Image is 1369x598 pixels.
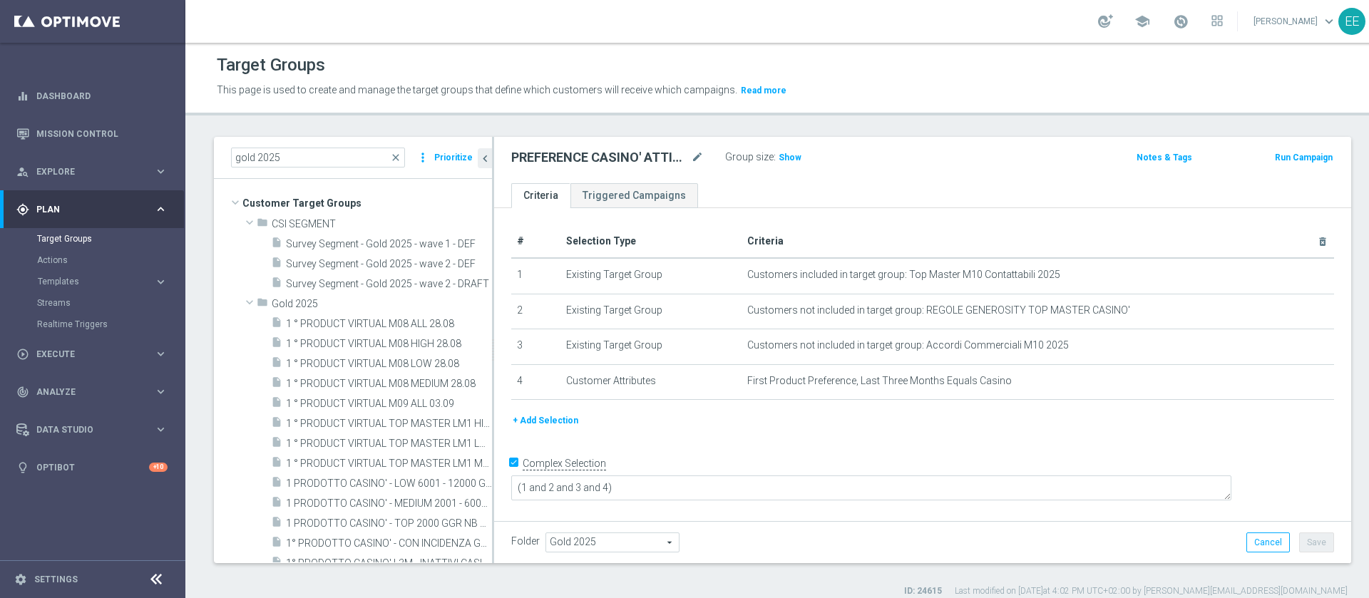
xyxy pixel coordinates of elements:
[37,254,148,266] a: Actions
[271,536,282,552] i: insert_drive_file
[16,203,154,216] div: Plan
[1321,14,1337,29] span: keyboard_arrow_down
[16,203,29,216] i: gps_fixed
[523,457,606,470] label: Complex Selection
[271,376,282,393] i: insert_drive_file
[271,556,282,572] i: insert_drive_file
[37,297,148,309] a: Streams
[1273,150,1334,165] button: Run Campaign
[271,496,282,512] i: insert_drive_file
[511,294,560,329] td: 2
[38,277,140,286] span: Templates
[570,183,698,208] a: Triggered Campaigns
[560,258,742,294] td: Existing Target Group
[37,228,184,249] div: Target Groups
[511,149,688,166] h2: PREFERENCE CASINO' ATTIVI SLOT M10 WAGER 100€ E GGR COMPRESO 0€ e 300€ (ESCLUDERE DA TUTTE LE PRO...
[36,388,154,396] span: Analyze
[16,386,29,398] i: track_changes
[286,537,492,550] span: 1&#xB0; PRODOTTO CASINO&#x27; - CON INCIDENZA GGR SPORT &lt; 10% (TUTTO L3M) 08.07
[217,84,737,96] span: This page is used to create and manage the target groups that define which customers will receive...
[271,476,282,493] i: insert_drive_file
[286,517,492,530] span: 1 PRODOTTO CASINO&#x27; - TOP 2000 GGR NB M06 02.07
[16,165,154,178] div: Explore
[16,424,168,435] button: Data Studio keyboard_arrow_right
[16,204,168,215] div: gps_fixed Plan keyboard_arrow_right
[272,298,492,310] span: Gold 2025
[16,166,168,177] button: person_search Explore keyboard_arrow_right
[154,202,168,216] i: keyboard_arrow_right
[286,258,492,270] span: Survey Segment - Gold 2025 - wave 2 - DEF
[37,249,184,271] div: Actions
[271,336,282,353] i: insert_drive_file
[16,165,29,178] i: person_search
[747,375,1012,387] span: First Product Preference, Last Three Months Equals Casino
[560,329,742,365] td: Existing Target Group
[149,463,168,472] div: +10
[747,235,784,247] span: Criteria
[390,152,401,163] span: close
[154,275,168,289] i: keyboard_arrow_right
[271,316,282,333] i: insert_drive_file
[36,205,154,214] span: Plan
[36,115,168,153] a: Mission Control
[286,557,492,569] span: 1&#xB0; PRODOTTO CASINO&#x27; L3M - INATTIVI CASINO&#x27; M07 - CONTATTABILI E NON 15.07
[16,349,168,360] button: play_circle_outline Execute keyboard_arrow_right
[271,356,282,373] i: insert_drive_file
[286,498,492,510] span: 1 PRODOTTO CASINO&#x27; - MEDIUM 2001 - 6000 GGR NB M06 02.07
[16,448,168,486] div: Optibot
[511,258,560,294] td: 1
[774,151,776,163] label: :
[16,91,168,102] button: equalizer Dashboard
[217,55,325,76] h1: Target Groups
[271,436,282,453] i: insert_drive_file
[37,319,148,330] a: Realtime Triggers
[286,238,492,250] span: Survey Segment - Gold 2025 - wave 1 - DEF
[154,385,168,398] i: keyboard_arrow_right
[36,77,168,115] a: Dashboard
[511,535,540,547] label: Folder
[37,271,184,292] div: Templates
[511,329,560,365] td: 3
[16,462,168,473] button: lightbulb Optibot +10
[691,149,704,166] i: mode_edit
[725,151,774,163] label: Group size
[154,165,168,178] i: keyboard_arrow_right
[478,148,492,168] button: chevron_left
[1135,150,1194,165] button: Notes & Tags
[242,193,492,213] span: Customer Target Groups
[16,386,168,398] button: track_changes Analyze keyboard_arrow_right
[511,413,580,428] button: + Add Selection
[272,218,492,230] span: CSI SEGMENT
[478,152,492,165] i: chevron_left
[416,148,430,167] i: more_vert
[36,426,154,434] span: Data Studio
[16,115,168,153] div: Mission Control
[1338,8,1365,35] div: EE
[16,423,154,436] div: Data Studio
[286,318,492,330] span: 1 &#xB0; PRODUCT VIRTUAL M08 ALL 28.08
[16,348,29,361] i: play_circle_outline
[38,277,154,286] div: Templates
[16,128,168,140] button: Mission Control
[257,297,268,313] i: folder
[271,456,282,473] i: insert_drive_file
[560,225,742,258] th: Selection Type
[271,516,282,532] i: insert_drive_file
[154,423,168,436] i: keyboard_arrow_right
[560,364,742,400] td: Customer Attributes
[286,278,492,290] span: Survey Segment - Gold 2025 - wave 2 - DRAFT
[1252,11,1338,32] a: [PERSON_NAME]keyboard_arrow_down
[747,269,1060,281] span: Customers included in target group: Top Master M10 Contattabili 2025
[286,398,492,410] span: 1 &#xB0; PRODUCT VIRTUAL M09 ALL 03.09
[37,276,168,287] button: Templates keyboard_arrow_right
[286,378,492,390] span: 1 &#xB0; PRODUCT VIRTUAL M08 MEDIUM 28.08
[1317,236,1328,247] i: delete_forever
[154,347,168,361] i: keyboard_arrow_right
